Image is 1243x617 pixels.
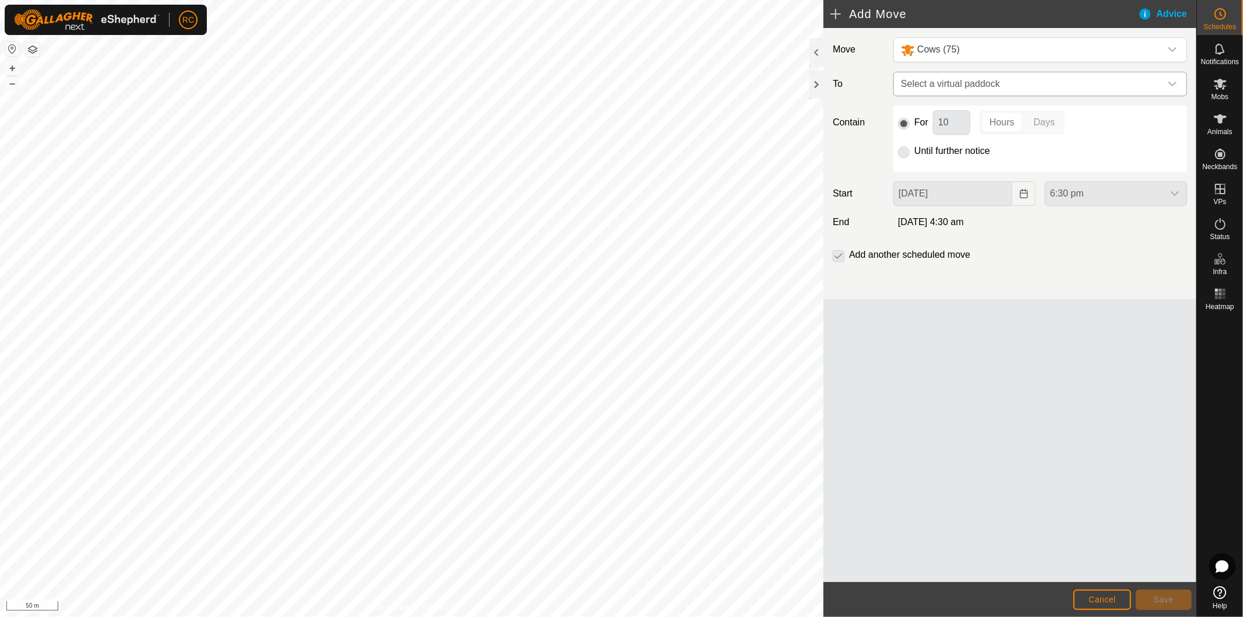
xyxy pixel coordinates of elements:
a: Help [1197,581,1243,614]
button: – [5,76,19,90]
span: Cows (75) [917,44,960,54]
button: Map Layers [26,43,40,57]
span: Mobs [1212,93,1228,100]
span: Select a virtual paddock [896,72,1161,96]
span: Save [1154,595,1174,604]
label: Contain [828,115,889,129]
span: RC [182,14,194,26]
span: Status [1210,233,1230,240]
label: Move [828,37,889,62]
button: Cancel [1073,590,1131,610]
button: Reset Map [5,42,19,56]
span: VPs [1213,198,1226,205]
span: Animals [1207,128,1233,135]
span: Neckbands [1202,163,1237,170]
span: Notifications [1201,58,1239,65]
label: End [828,215,889,229]
span: Infra [1213,268,1227,275]
button: + [5,61,19,75]
label: Add another scheduled move [849,250,970,260]
button: Choose Date [1012,181,1036,206]
button: Save [1136,590,1192,610]
label: Until further notice [914,146,990,156]
img: Gallagher Logo [14,9,160,30]
span: Schedules [1203,23,1236,30]
span: Heatmap [1206,303,1234,310]
span: Cancel [1089,595,1116,604]
span: Cows [896,38,1161,62]
div: dropdown trigger [1161,38,1184,62]
span: Help [1213,602,1227,609]
a: Privacy Policy [366,602,410,612]
label: To [828,72,889,96]
div: Advice [1138,7,1196,21]
label: Start [828,187,889,201]
a: Contact Us [423,602,457,612]
span: [DATE] 4:30 am [898,217,964,227]
div: dropdown trigger [1161,72,1184,96]
label: For [914,118,928,127]
h2: Add Move [830,7,1138,21]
